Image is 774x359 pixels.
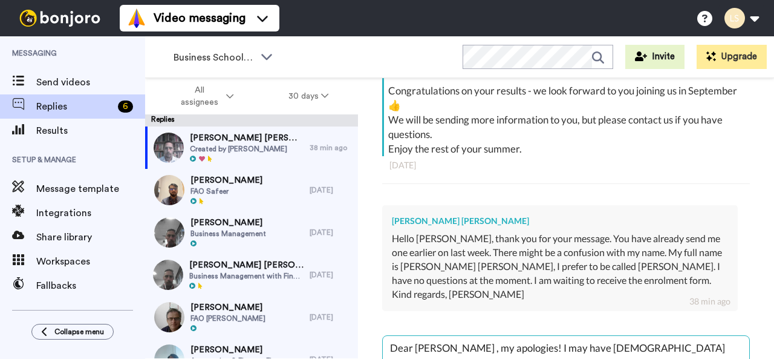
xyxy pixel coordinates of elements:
[154,10,246,27] span: Video messaging
[190,174,262,186] span: [PERSON_NAME]
[392,215,728,227] div: [PERSON_NAME] [PERSON_NAME]
[189,271,304,281] span: Business Management with Finance with Foundation Year
[36,99,113,114] span: Replies
[174,50,255,65] span: Business School 2025
[190,314,265,323] span: FAO [PERSON_NAME]
[190,132,304,144] span: [PERSON_NAME] [PERSON_NAME]
[36,182,145,196] span: Message template
[189,259,304,271] span: [PERSON_NAME] [PERSON_NAME]
[145,127,358,169] a: [PERSON_NAME] [PERSON_NAME]Created by [PERSON_NAME]38 min ago
[310,312,352,322] div: [DATE]
[154,217,184,248] img: 6adbba6a-f3b0-4389-b85b-8b93a01c1b2d-thumb.jpg
[54,327,104,337] span: Collapse menu
[145,254,358,296] a: [PERSON_NAME] [PERSON_NAME]Business Management with Finance with Foundation Year[DATE]
[127,8,146,28] img: vm-color.svg
[145,211,358,254] a: [PERSON_NAME]Business Management[DATE]
[36,206,145,220] span: Integrations
[190,144,304,154] span: Created by [PERSON_NAME]
[175,84,224,108] span: All assignees
[145,169,358,211] a: [PERSON_NAME]FAO Safeer[DATE]
[153,260,183,290] img: e26b7a27-0316-4250-a9fb-25c8832eed59-thumb.jpg
[190,186,262,196] span: FAO Safeer
[190,217,266,229] span: [PERSON_NAME]
[15,10,105,27] img: bj-logo-header-white.svg
[310,143,352,153] div: 38 min ago
[310,228,352,237] div: [DATE]
[36,75,145,90] span: Send videos
[154,175,184,205] img: d27e7bd3-3bc2-4543-b04b-7eadcaccd1f8-thumb.jpg
[145,114,358,127] div: Replies
[31,324,114,340] button: Collapse menu
[154,302,184,332] img: a229f216-5566-4dbb-8b6f-35fc909343d4-thumb.jpg
[36,124,145,138] span: Results
[190,301,265,314] span: [PERSON_NAME]
[392,232,728,301] div: Hello [PERSON_NAME], thank you for your message. You have already send me one earlier on last wee...
[389,159,743,171] div: [DATE]
[36,230,145,245] span: Share library
[310,270,352,280] div: [DATE]
[36,254,145,269] span: Workspaces
[388,54,747,156] div: Hi there! Congratulations on your results - we look forward to you joining us in September 👍 We w...
[148,79,261,113] button: All assignees
[190,344,281,356] span: [PERSON_NAME]
[118,100,133,113] div: 6
[689,295,730,308] div: 38 min ago
[261,85,356,107] button: 30 days
[36,278,145,293] span: Fallbacks
[625,45,685,69] button: Invite
[190,229,266,239] span: Business Management
[310,185,352,195] div: [DATE]
[154,133,184,163] img: 170574e9-a9ab-4d2d-a55e-6a97070ed3c1-thumb.jpg
[145,296,358,338] a: [PERSON_NAME]FAO [PERSON_NAME][DATE]
[697,45,767,69] button: Upgrade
